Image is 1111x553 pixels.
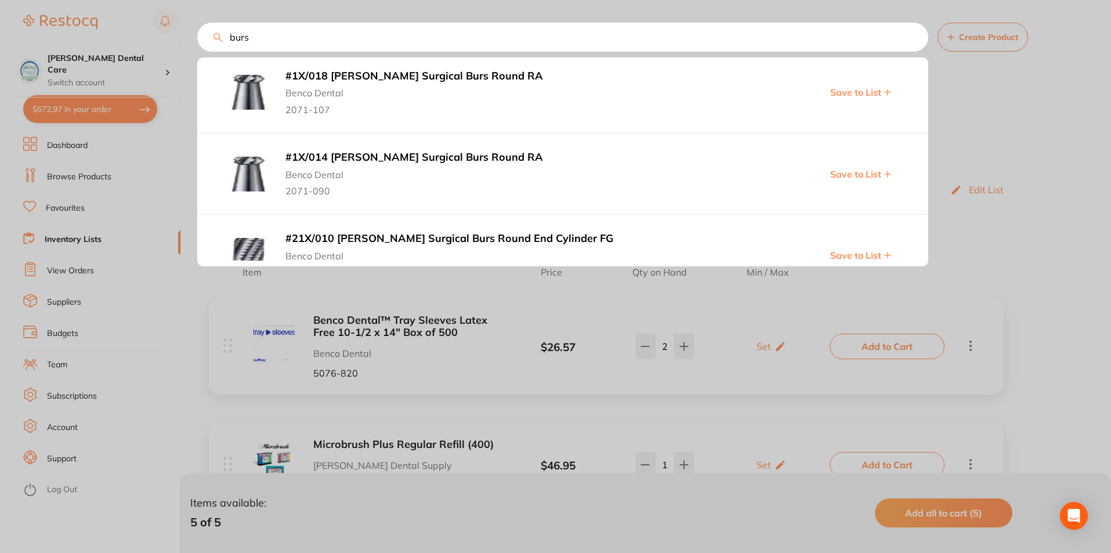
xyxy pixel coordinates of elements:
[827,86,895,98] button: Save to List
[285,233,676,245] b: #21X/010 [PERSON_NAME] Surgical Burs Round End Cylinder FG
[285,245,676,261] span: Benco Dental
[282,151,680,197] button: #1X/014 [PERSON_NAME] Surgical Burs Round RABenco Dental2071-090
[197,23,928,52] input: Search Products
[231,157,266,191] img: ODlFMjA4
[231,238,266,273] img: MDRBMkE0
[830,87,881,97] span: Save to List
[282,232,680,278] button: #21X/010 [PERSON_NAME] Surgical Burs Round End Cylinder FGBenco Dental1932-796
[231,75,266,110] img: NDMzQTU5
[282,70,680,115] button: #1X/018 [PERSON_NAME] Surgical Burs Round RABenco Dental2071-107
[827,250,895,261] button: Save to List
[285,99,676,115] span: 2071-107
[285,82,676,98] span: Benco Dental
[285,164,676,180] span: Benco Dental
[830,250,881,261] span: Save to List
[285,180,676,196] span: 2071-090
[1060,502,1088,530] div: Open Intercom Messenger
[827,168,895,180] button: Save to List
[285,151,676,164] b: #1X/014 [PERSON_NAME] Surgical Burs Round RA
[830,169,881,179] span: Save to List
[285,70,676,82] b: #1X/018 [PERSON_NAME] Surgical Burs Round RA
